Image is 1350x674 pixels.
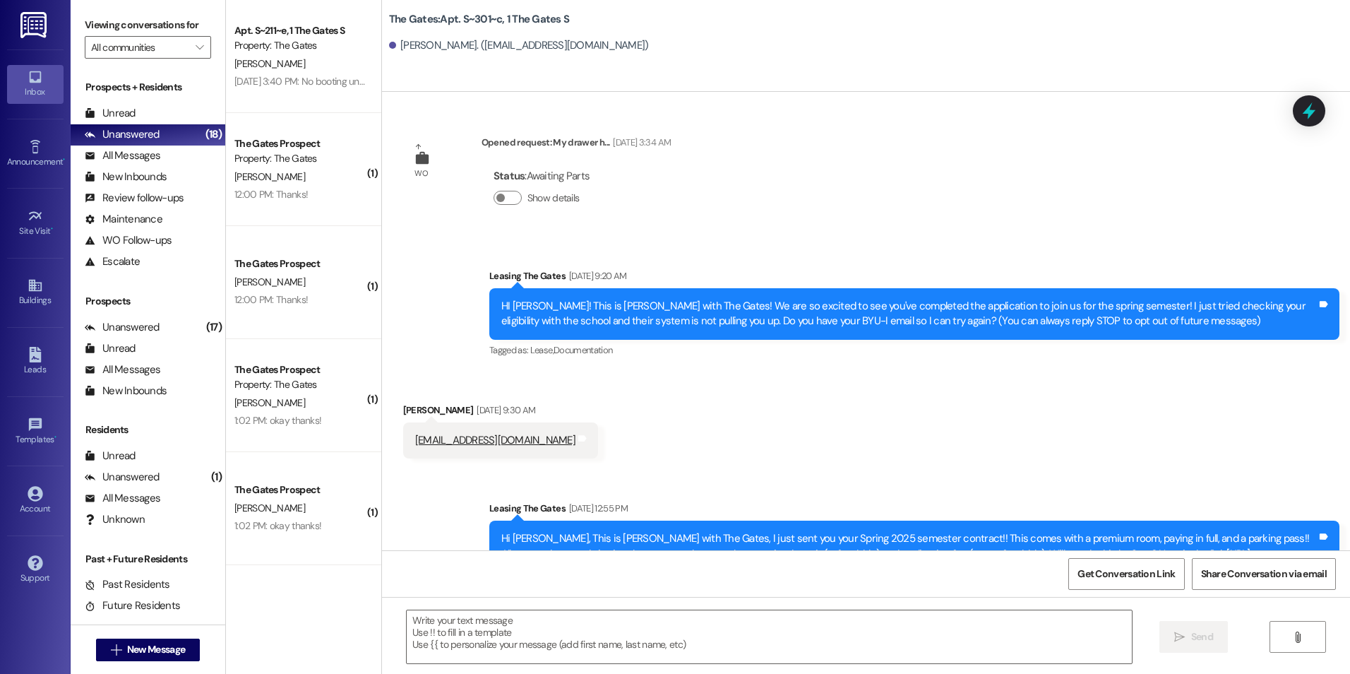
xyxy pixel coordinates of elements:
span: Share Conversation via email [1201,567,1327,581]
div: [DATE] 9:30 AM [473,403,535,418]
span: [PERSON_NAME] [234,57,305,70]
label: Viewing conversations for [85,14,211,36]
div: All Messages [85,362,160,377]
div: All Messages [85,148,160,163]
a: Support [7,551,64,589]
div: Prospects + Residents [71,80,225,95]
span: • [63,155,65,165]
div: [DATE] 3:40 PM: No booting until next week, right? [234,75,436,88]
a: Templates • [7,413,64,451]
div: Residents [71,422,225,437]
div: [DATE] 12:55 PM [566,501,628,516]
button: Send [1159,621,1228,653]
div: Property: The Gates [234,38,365,53]
a: Leads [7,343,64,381]
div: Maintenance [85,212,162,227]
div: Unread [85,449,136,463]
div: 1:02 PM: okay thanks! [234,414,321,427]
span: [PERSON_NAME] [234,396,305,409]
div: The Gates Prospect [234,256,365,271]
div: WO Follow-ups [85,233,172,248]
div: Opened request: My drawer h... [482,135,671,155]
div: Property: The Gates [234,151,365,166]
span: [PERSON_NAME] [234,502,305,514]
div: The Gates Prospect [234,483,365,497]
a: Inbox [7,65,64,103]
span: Documentation [554,344,613,356]
div: Review follow-ups [85,191,184,206]
div: Leasing The Gates [489,268,1339,288]
img: ResiDesk Logo [20,12,49,38]
div: New Inbounds [85,384,167,398]
div: (1) [208,466,225,488]
div: The Gates Prospect [234,136,365,151]
div: Leasing The Gates [489,501,1339,521]
div: WO [414,166,428,181]
div: [PERSON_NAME]. ([EMAIL_ADDRESS][DOMAIN_NAME]) [389,38,649,53]
div: Past + Future Residents [71,552,225,567]
div: Escalate [85,254,140,269]
div: : Awaiting Parts [494,165,590,187]
div: New Inbounds [85,170,167,184]
a: [EMAIL_ADDRESS][DOMAIN_NAME] [415,433,575,447]
button: Share Conversation via email [1192,558,1336,590]
div: HI [PERSON_NAME]! This is [PERSON_NAME] with The Gates! We are so excited to see you've completed... [501,299,1317,329]
span: • [54,432,56,442]
a: Site Visit • [7,204,64,242]
button: Get Conversation Link [1068,558,1184,590]
span: [PERSON_NAME] [234,276,305,288]
div: 12:00 PM: Thanks! [234,293,308,306]
a: Account [7,482,64,520]
div: [DATE] 3:34 AM [609,135,671,150]
b: Status [494,169,525,183]
button: New Message [96,639,201,661]
div: [PERSON_NAME] [403,403,598,422]
label: Show details [527,191,580,206]
span: Get Conversation Link [1077,567,1175,581]
span: Send [1191,629,1213,644]
div: All Messages [85,491,160,506]
div: Future Residents [85,598,180,613]
i:  [1292,632,1303,643]
div: 1:02 PM: okay thanks! [234,519,321,532]
div: (17) [203,317,225,338]
div: Hi [PERSON_NAME], This is [PERSON_NAME] with The Gates, I just sent you your Spring 2025 semester... [501,531,1317,577]
div: Unanswered [85,320,160,335]
div: Unread [85,106,136,121]
span: • [51,224,53,234]
span: [PERSON_NAME] [234,170,305,183]
div: (18) [202,124,225,146]
a: Buildings [7,273,64,312]
div: Tagged as: [489,340,1339,360]
div: Unknown [85,512,145,527]
div: Property: The Gates [234,377,365,392]
input: All communities [91,36,189,59]
div: Apt. S~211~e, 1 The Gates S [234,23,365,38]
b: The Gates: Apt. S~301~c, 1 The Gates S [389,12,569,27]
div: Unanswered [85,470,160,485]
div: [DATE] 9:20 AM [566,268,627,283]
span: New Message [127,642,185,657]
i:  [111,644,121,656]
div: 12:00 PM: Thanks! [234,188,308,201]
div: Unanswered [85,127,160,142]
i:  [196,42,203,53]
div: Past Residents [85,577,170,592]
div: Prospects [71,294,225,309]
i:  [1174,632,1185,643]
div: The Gates Prospect [234,362,365,377]
span: Lease , [530,344,554,356]
div: Unread [85,341,136,356]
